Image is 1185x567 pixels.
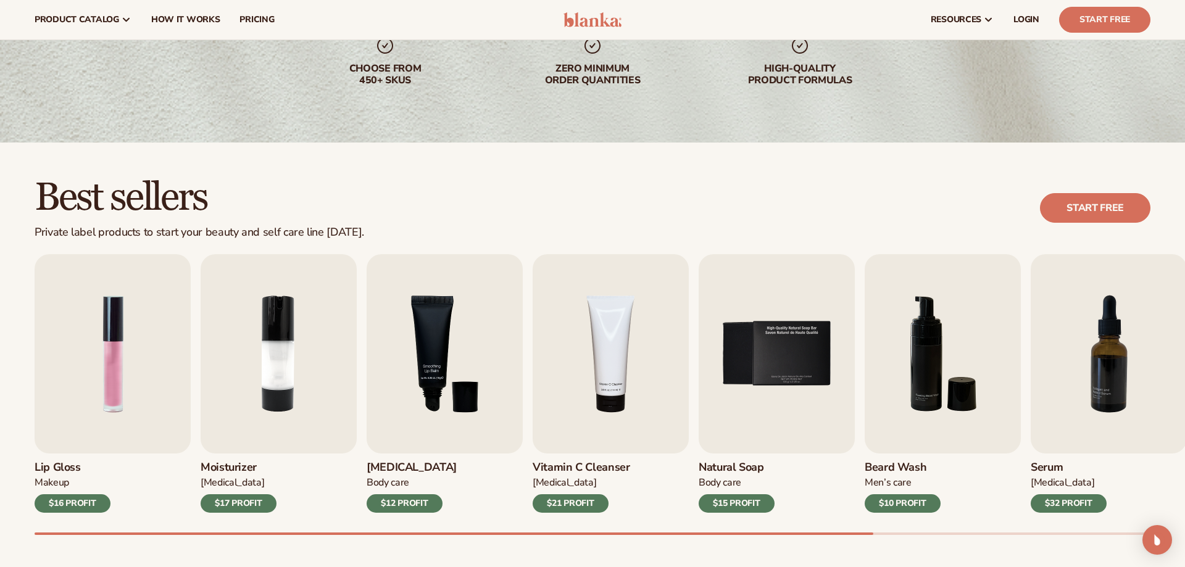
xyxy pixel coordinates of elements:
[367,476,457,489] div: Body Care
[367,254,523,513] a: 3 / 9
[1031,476,1107,489] div: [MEDICAL_DATA]
[306,63,464,86] div: Choose from 450+ Skus
[699,461,775,474] h3: Natural Soap
[35,494,110,513] div: $16 PROFIT
[201,461,276,474] h3: Moisturizer
[533,476,630,489] div: [MEDICAL_DATA]
[1040,193,1150,223] a: Start free
[35,177,364,218] h2: Best sellers
[367,461,457,474] h3: [MEDICAL_DATA]
[1059,7,1150,33] a: Start Free
[563,12,622,27] img: logo
[865,494,941,513] div: $10 PROFIT
[1142,525,1172,555] div: Open Intercom Messenger
[35,476,110,489] div: Makeup
[865,476,941,489] div: Men’s Care
[35,15,119,25] span: product catalog
[35,226,364,239] div: Private label products to start your beauty and self care line [DATE].
[201,254,357,513] a: 2 / 9
[533,461,630,474] h3: Vitamin C Cleanser
[931,15,981,25] span: resources
[699,254,855,513] a: 5 / 9
[865,461,941,474] h3: Beard Wash
[513,63,671,86] div: Zero minimum order quantities
[1013,15,1039,25] span: LOGIN
[721,63,879,86] div: High-quality product formulas
[865,254,1021,513] a: 6 / 9
[35,254,191,513] a: 1 / 9
[367,494,443,513] div: $12 PROFIT
[151,15,220,25] span: How It Works
[1031,461,1107,474] h3: Serum
[699,494,775,513] div: $15 PROFIT
[533,254,689,513] a: 4 / 9
[1031,494,1107,513] div: $32 PROFIT
[201,476,276,489] div: [MEDICAL_DATA]
[699,476,775,489] div: Body Care
[533,494,609,513] div: $21 PROFIT
[35,461,110,474] h3: Lip Gloss
[201,494,276,513] div: $17 PROFIT
[239,15,274,25] span: pricing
